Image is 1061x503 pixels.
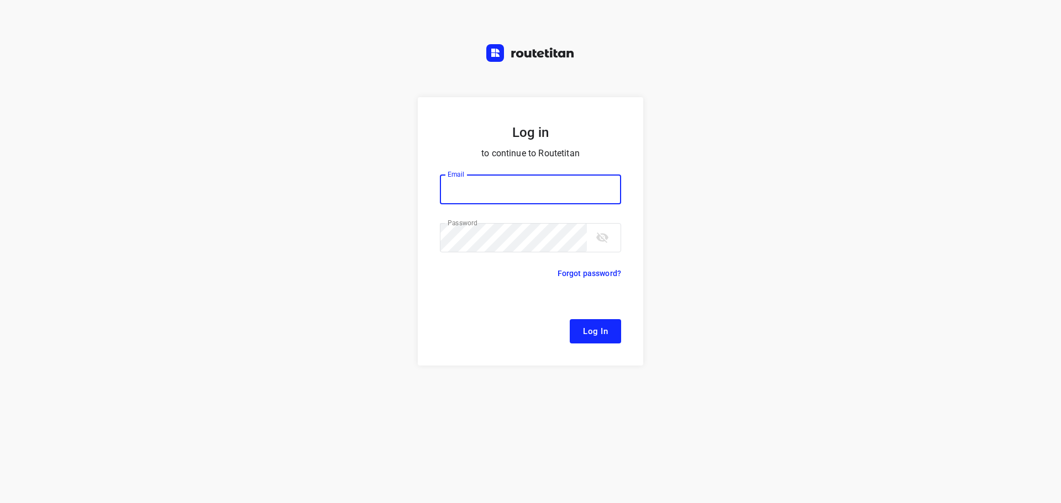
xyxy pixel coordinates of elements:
p: to continue to Routetitan [440,146,621,161]
h5: Log in [440,124,621,141]
button: toggle password visibility [591,226,613,248]
span: Log In [583,324,608,338]
img: Routetitan [486,44,575,62]
p: Forgot password? [558,267,621,280]
button: Log In [570,319,621,343]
